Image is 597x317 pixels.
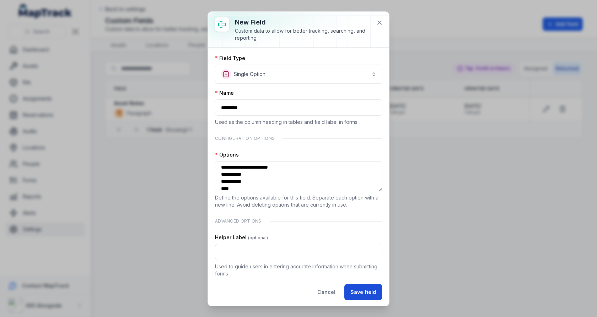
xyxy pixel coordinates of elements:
textarea: :r9b:-form-item-label [215,161,382,191]
div: Advanced Options [215,214,382,228]
label: Name [215,89,234,97]
h3: New field [235,17,371,27]
div: Custom data to allow for better tracking, searching, and reporting. [235,27,371,42]
button: Save field [344,284,382,300]
input: :r9c:-form-item-label [215,244,382,260]
p: Used to guide users in entering accurate information when submitting forms [215,263,382,277]
label: Options [215,151,239,158]
input: :r9a:-form-item-label [215,99,382,116]
p: Define the options available for this field. Separate each option with a new line. Avoid deleting... [215,194,382,208]
div: Configuration Options [215,131,382,146]
label: Field Type [215,55,245,62]
p: Used as the column heading in tables and field label in forms [215,119,382,126]
label: Helper Label [215,234,268,241]
button: Cancel [311,284,341,300]
button: Single Option [215,65,382,84]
